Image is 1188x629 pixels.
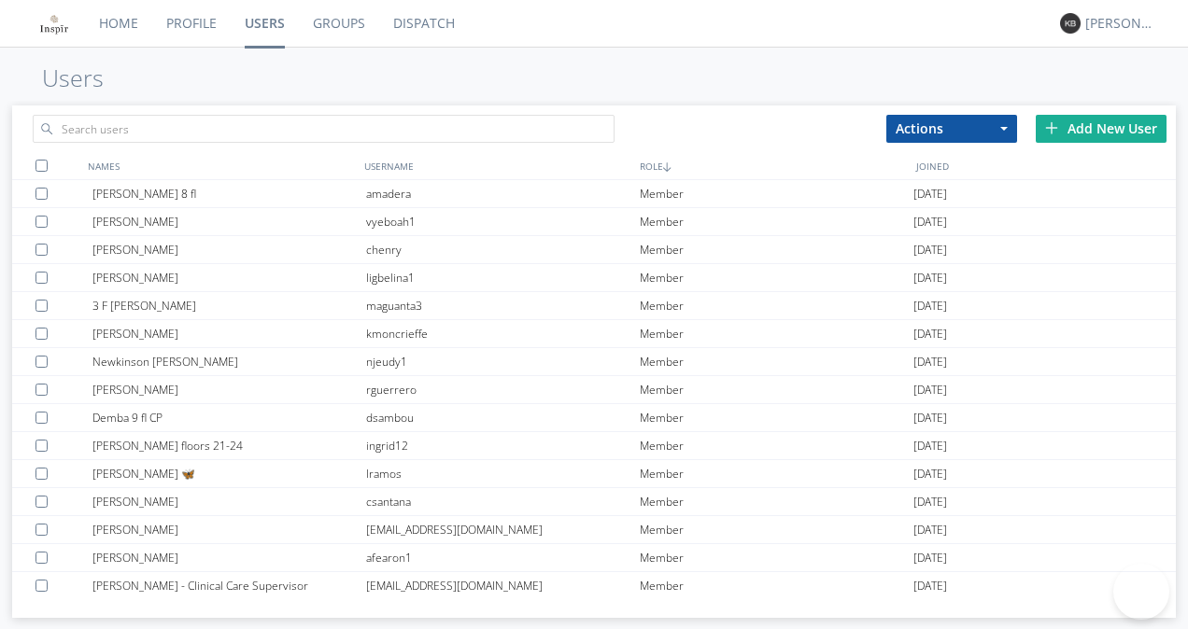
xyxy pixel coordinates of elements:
div: 3 F [PERSON_NAME] [92,292,366,319]
button: Actions [886,115,1017,143]
a: 3 F [PERSON_NAME]maguanta3Member[DATE] [12,292,1177,320]
div: Member [640,208,913,235]
div: [PERSON_NAME] floors 21-24 [92,432,366,459]
span: [DATE] [913,264,947,292]
div: Member [640,180,913,207]
span: [DATE] [913,236,947,264]
a: [PERSON_NAME][EMAIL_ADDRESS][DOMAIN_NAME]Member[DATE] [12,516,1177,544]
div: ingrid12 [366,432,640,459]
a: [PERSON_NAME] floors 21-24ingrid12Member[DATE] [12,432,1177,460]
div: [EMAIL_ADDRESS][DOMAIN_NAME] [366,572,640,599]
span: [DATE] [913,572,947,600]
div: [PERSON_NAME] [92,376,366,403]
div: Add New User [1036,115,1167,143]
span: [DATE] [913,208,947,236]
div: dsambou [366,404,640,431]
div: Member [640,516,913,543]
div: [PERSON_NAME] [92,208,366,235]
div: Member [640,376,913,403]
div: njeudy1 [366,348,640,375]
a: Demba 9 fl CPdsambouMember[DATE] [12,404,1177,432]
div: Member [640,572,913,599]
span: [DATE] [913,544,947,572]
div: lramos [366,460,640,487]
div: NAMES [83,152,360,179]
div: Member [640,544,913,571]
div: ROLE [635,152,912,179]
div: Newkinson [PERSON_NAME] [92,348,366,375]
span: [DATE] [913,432,947,460]
a: [PERSON_NAME]ligbelina1Member[DATE] [12,264,1177,292]
div: Member [640,348,913,375]
span: [DATE] [913,180,947,208]
div: [PERSON_NAME] [92,488,366,515]
div: Member [640,320,913,347]
img: 373638.png [1060,13,1081,34]
div: [PERSON_NAME] [1085,14,1155,33]
a: [PERSON_NAME] 🦋lramosMember[DATE] [12,460,1177,488]
span: [DATE] [913,348,947,376]
div: kmoncrieffe [366,320,640,347]
img: plus.svg [1045,121,1058,134]
a: [PERSON_NAME]vyeboah1Member[DATE] [12,208,1177,236]
div: USERNAME [360,152,636,179]
a: [PERSON_NAME]csantanaMember[DATE] [12,488,1177,516]
div: maguanta3 [366,292,640,319]
a: [PERSON_NAME] - Clinical Care Supervisor[EMAIL_ADDRESS][DOMAIN_NAME]Member[DATE] [12,572,1177,600]
div: afearon1 [366,544,640,571]
span: [DATE] [913,516,947,544]
a: Newkinson [PERSON_NAME]njeudy1Member[DATE] [12,348,1177,376]
div: [PERSON_NAME] 🦋 [92,460,366,487]
span: [DATE] [913,404,947,432]
span: [DATE] [913,320,947,348]
span: [DATE] [913,460,947,488]
span: [DATE] [913,376,947,404]
div: Member [640,488,913,515]
div: [PERSON_NAME] [92,516,366,543]
div: [PERSON_NAME] [92,236,366,263]
div: [PERSON_NAME] - Clinical Care Supervisor [92,572,366,599]
div: [PERSON_NAME] [92,544,366,571]
span: [DATE] [913,488,947,516]
div: [PERSON_NAME] 8 fl [92,180,366,207]
div: JOINED [912,152,1188,179]
a: [PERSON_NAME]chenryMember[DATE] [12,236,1177,264]
div: [EMAIL_ADDRESS][DOMAIN_NAME] [366,516,640,543]
div: Member [640,236,913,263]
div: Member [640,404,913,431]
div: Demba 9 fl CP [92,404,366,431]
div: amadera [366,180,640,207]
div: [PERSON_NAME] [92,264,366,291]
iframe: Toggle Customer Support [1113,564,1169,620]
div: csantana [366,488,640,515]
img: ff256a24637843f88611b6364927a22a [37,7,71,40]
div: ligbelina1 [366,264,640,291]
a: [PERSON_NAME]afearon1Member[DATE] [12,544,1177,572]
a: [PERSON_NAME] 8 flamaderaMember[DATE] [12,180,1177,208]
div: chenry [366,236,640,263]
div: Member [640,460,913,487]
a: [PERSON_NAME]kmoncrieffeMember[DATE] [12,320,1177,348]
div: Member [640,432,913,459]
div: rguerrero [366,376,640,403]
div: [PERSON_NAME] [92,320,366,347]
input: Search users [33,115,615,143]
div: vyeboah1 [366,208,640,235]
div: Member [640,292,913,319]
div: Member [640,264,913,291]
a: [PERSON_NAME]rguerreroMember[DATE] [12,376,1177,404]
span: [DATE] [913,292,947,320]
